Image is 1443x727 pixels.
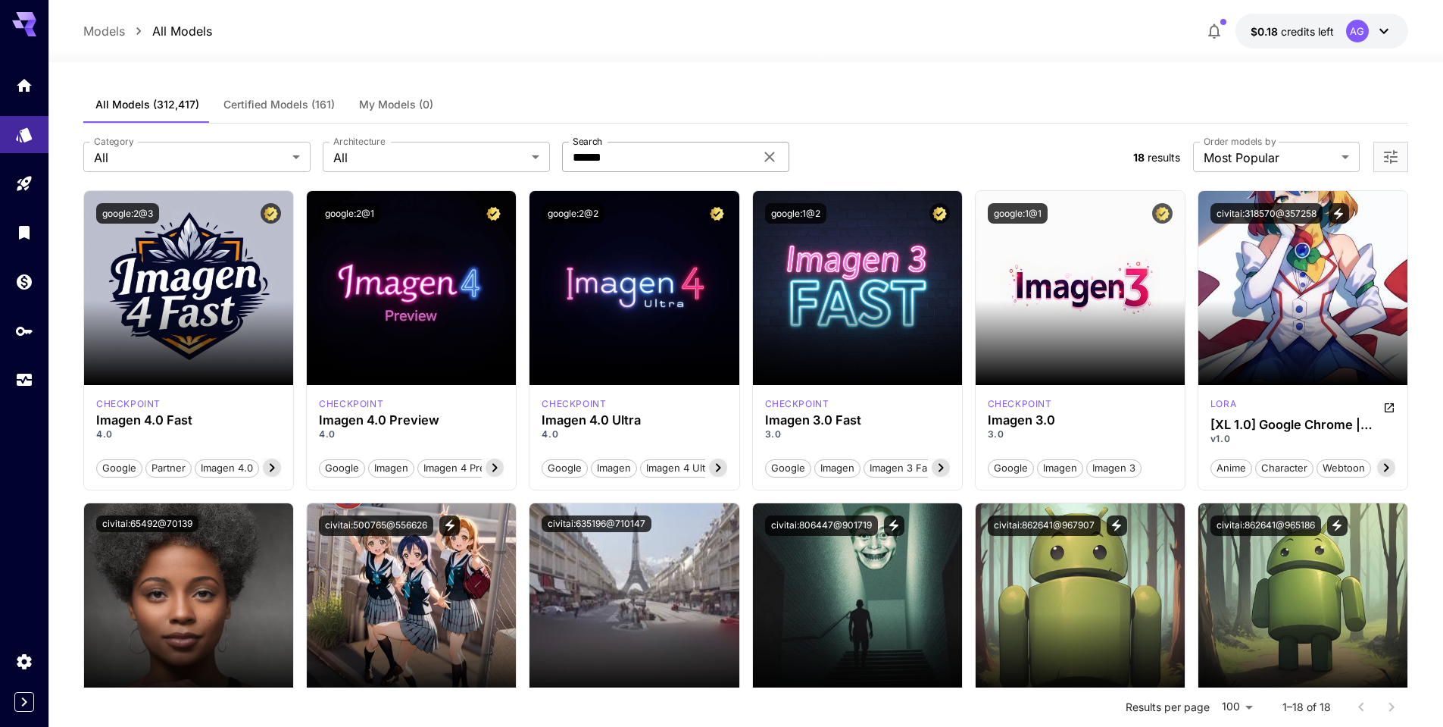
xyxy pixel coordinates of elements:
[319,515,433,536] button: civitai:500765@556626
[319,397,383,411] p: checkpoint
[333,149,526,167] span: All
[261,203,281,224] button: Certified Model – Vetted for best performance and includes a commercial license.
[1282,700,1331,715] p: 1–18 of 18
[96,397,161,411] p: checkpoint
[418,461,513,476] span: Imagen 4 Preview
[1204,149,1335,167] span: Most Popular
[1383,397,1395,415] button: Open in CivitAI
[319,203,380,224] button: google:2@1
[988,458,1034,478] button: Google
[15,652,33,671] div: Settings
[542,461,587,476] span: Google
[97,461,142,476] span: Google
[96,515,198,532] button: civitai:65492@70139
[542,413,726,428] div: Imagen 4.0 Ultra
[152,22,212,40] a: All Models
[96,413,281,428] h3: Imagen 4.0 Fast
[439,515,460,536] button: View trigger words
[15,223,33,242] div: Library
[542,458,588,478] button: Google
[94,149,286,167] span: All
[1210,458,1252,478] button: anime
[988,397,1052,411] p: checkpoint
[988,397,1052,411] div: imagen3
[707,203,727,224] button: Certified Model – Vetted for best performance and includes a commercial license.
[96,397,161,411] div: imagen4fast
[592,461,636,476] span: Imagen
[1211,461,1251,476] span: anime
[765,397,829,411] p: checkpoint
[1317,461,1370,476] span: webtoon
[766,461,811,476] span: Google
[15,272,33,291] div: Wallet
[15,371,33,390] div: Usage
[319,458,365,478] button: Google
[573,135,602,148] label: Search
[988,203,1048,224] button: google:1@1
[929,203,950,224] button: Certified Model – Vetted for best performance and includes a commercial license.
[988,428,1173,441] p: 3.0
[15,121,33,139] div: Models
[1281,25,1334,38] span: credits left
[1216,696,1258,718] div: 100
[814,458,860,478] button: Imagen
[14,692,34,712] button: Expand sidebar
[483,203,504,224] button: Certified Model – Vetted for best performance and includes a commercial license.
[1087,461,1141,476] span: Imagen 3
[1210,432,1395,446] p: v1.0
[1210,515,1321,536] button: civitai:862641@965186
[1148,151,1180,164] span: results
[96,203,159,224] button: google:2@3
[864,461,941,476] span: Imagen 3 Fast
[1251,24,1334,39] div: $0.1776
[1327,515,1348,536] button: View trigger words
[988,515,1101,536] button: civitai:862641@967907
[884,515,904,536] button: View trigger words
[1346,20,1369,42] div: AG
[815,461,860,476] span: Imagen
[1251,25,1281,38] span: $0.18
[765,203,826,224] button: google:1@2
[145,458,192,478] button: Partner
[765,413,950,428] div: Imagen 3.0 Fast
[195,461,258,476] span: Imagen 4.0
[83,22,212,40] nav: breadcrumb
[542,428,726,441] p: 4.0
[1235,14,1408,49] button: $0.1776AG
[988,413,1173,428] h3: Imagen 3.0
[15,321,33,340] div: API Keys
[223,98,335,111] span: Certified Models (161)
[1317,458,1371,478] button: webtoon
[83,22,125,40] a: Models
[1210,397,1236,415] div: Pony
[15,71,33,90] div: Home
[319,413,504,428] h3: Imagen 4.0 Preview
[1038,461,1082,476] span: Imagen
[1210,418,1395,432] h3: [XL 1.0] Google Chrome | Merryweather Media's Internet Explorer
[1256,461,1313,476] span: character
[1086,458,1142,478] button: Imagen 3
[765,428,950,441] p: 3.0
[94,135,134,148] label: Category
[989,461,1033,476] span: Google
[1037,458,1083,478] button: Imagen
[1107,515,1127,536] button: View trigger words
[765,397,829,411] div: imagen3fast
[765,515,878,536] button: civitai:806447@901719
[542,515,651,532] button: civitai:635196@710147
[95,98,199,111] span: All Models (312,417)
[765,458,811,478] button: Google
[417,458,514,478] button: Imagen 4 Preview
[96,458,142,478] button: Google
[542,397,606,411] div: imagen4ultra
[1382,148,1400,167] button: Open more filters
[369,461,414,476] span: Imagen
[1210,203,1323,224] button: civitai:318570@357258
[591,458,637,478] button: Imagen
[319,397,383,411] div: imagen4preview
